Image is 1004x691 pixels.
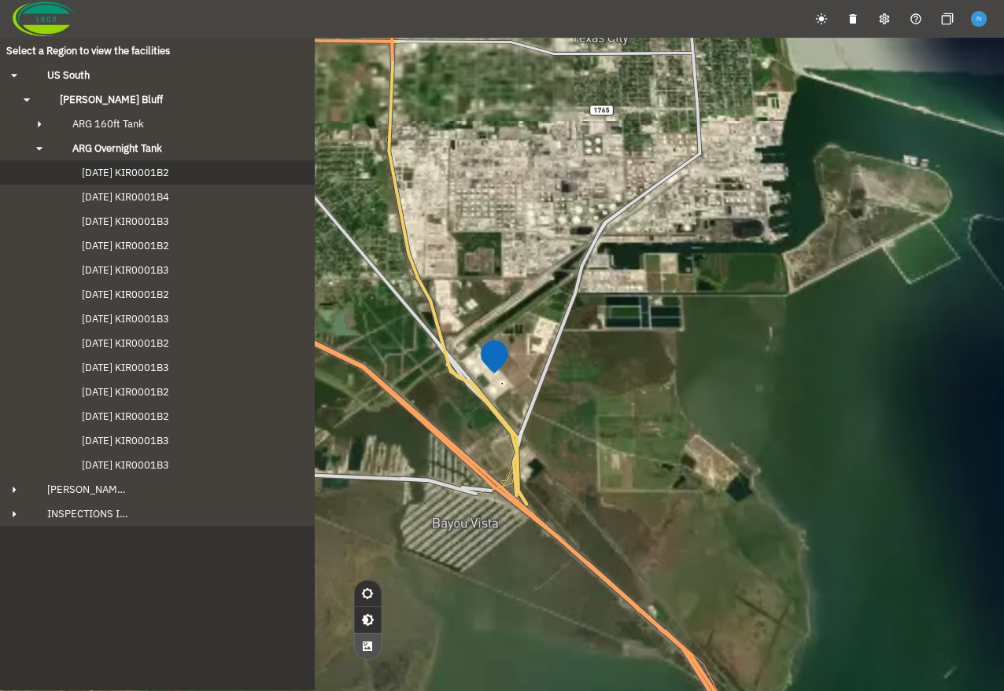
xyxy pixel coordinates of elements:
[60,93,163,106] span: [PERSON_NAME] Bluff
[50,410,169,423] span: 2024-09-07_KIR0001B2
[50,166,169,179] span: 2024-09-20_KIR0001B2
[50,263,169,277] span: 2024-09-08_KIR0001B3
[50,361,169,374] span: 2024-09-02_KIR0001B3
[50,190,169,204] span: 2024-09-20_KIR0001B4
[50,215,169,228] span: 2024-09-20_KIR0001B3
[50,288,169,301] span: 2024-08-30_KIR0001B2
[72,117,144,130] span: ARG 160ft Tank
[72,142,162,155] span: ARG Overnight Tank
[50,312,169,325] span: 2024-08-30_KIR0001B3
[50,336,169,350] span: 2024-09-05_KIR0001B2
[50,239,169,252] span: 2024-09-08_KIR0001B2
[35,483,127,496] span: [PERSON_NAME][GEOGRAPHIC_DATA]
[35,507,127,520] span: INSPECTIONS IN REVIEW
[50,434,169,447] span: 2024-09-07_KIR0001B3
[50,458,169,472] span: 2024-09-05_KIR0001B3
[971,11,986,26] img: f6ffcea323530ad0f5eeb9c9447a59c5
[50,385,169,399] span: 2024-09-04_KIR0001B2
[35,68,90,82] span: US South
[13,2,75,36] img: Company Logo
